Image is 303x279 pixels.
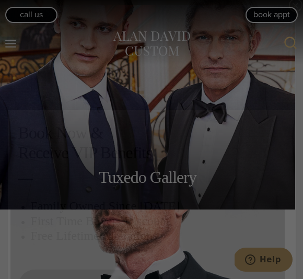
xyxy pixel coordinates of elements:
[25,7,46,17] span: Help
[18,123,285,163] h2: Book Now & Receive VIP Benefits
[31,228,285,243] h3: Free Lifetime Alterations
[31,199,285,214] h3: Family Owned Since [DATE]
[31,214,285,229] h3: First Time Buyers Discount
